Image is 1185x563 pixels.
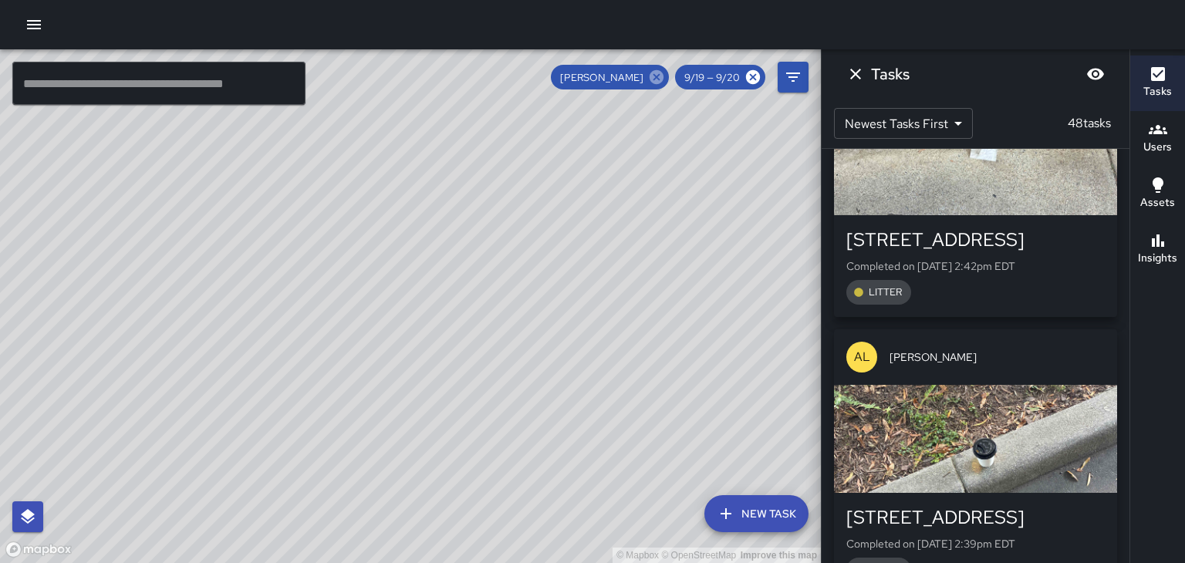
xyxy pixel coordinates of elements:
div: [PERSON_NAME] [551,65,669,89]
h6: Tasks [871,62,910,86]
div: [STREET_ADDRESS] [846,505,1105,530]
h6: Assets [1140,194,1175,211]
div: [STREET_ADDRESS] [846,228,1105,252]
button: Users [1130,111,1185,167]
p: AL [854,348,870,366]
button: New Task [704,495,809,532]
p: Completed on [DATE] 2:39pm EDT [846,536,1105,551]
span: [PERSON_NAME] [551,71,653,84]
span: 9/19 — 9/20 [675,71,749,84]
button: Blur [1080,59,1111,89]
button: Insights [1130,222,1185,278]
button: Assets [1130,167,1185,222]
span: [PERSON_NAME] [890,349,1105,365]
h6: Tasks [1143,83,1172,100]
h6: Insights [1138,250,1177,267]
h6: Users [1143,139,1172,156]
span: LITTER [859,285,911,298]
button: Dismiss [840,59,871,89]
p: Completed on [DATE] 2:42pm EDT [846,258,1105,274]
button: Filters [778,62,809,93]
p: 48 tasks [1062,114,1117,133]
div: Newest Tasks First [834,108,973,139]
div: 9/19 — 9/20 [675,65,765,89]
button: AL[PERSON_NAME][STREET_ADDRESS]Completed on [DATE] 2:42pm EDTLITTER [834,52,1117,317]
button: Tasks [1130,56,1185,111]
